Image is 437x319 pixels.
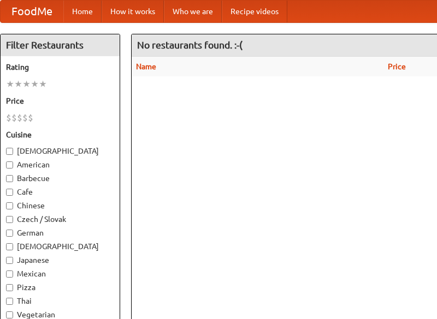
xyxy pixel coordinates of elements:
label: Barbecue [6,173,114,184]
label: [DEMOGRAPHIC_DATA] [6,241,114,252]
label: American [6,159,114,170]
label: Chinese [6,200,114,211]
label: Thai [6,296,114,306]
label: German [6,227,114,238]
label: Japanese [6,255,114,266]
a: How it works [102,1,164,22]
li: $ [11,112,17,124]
a: Name [136,62,156,71]
li: ★ [22,78,31,90]
label: Pizza [6,282,114,293]
input: Pizza [6,284,13,291]
input: Thai [6,298,13,305]
input: Chinese [6,202,13,209]
li: $ [28,112,33,124]
h5: Price [6,95,114,106]
h5: Rating [6,62,114,73]
input: [DEMOGRAPHIC_DATA] [6,243,13,250]
input: [DEMOGRAPHIC_DATA] [6,148,13,155]
li: ★ [6,78,14,90]
li: ★ [31,78,39,90]
input: Mexican [6,270,13,278]
input: Czech / Slovak [6,216,13,223]
a: Who we are [164,1,222,22]
h4: Filter Restaurants [1,34,120,56]
li: $ [22,112,28,124]
input: Vegetarian [6,311,13,318]
li: $ [17,112,22,124]
label: Mexican [6,268,114,279]
input: German [6,230,13,237]
li: ★ [14,78,22,90]
input: Cafe [6,189,13,196]
h5: Cuisine [6,129,114,140]
li: ★ [39,78,47,90]
input: Barbecue [6,175,13,182]
label: [DEMOGRAPHIC_DATA] [6,146,114,157]
a: Home [63,1,102,22]
ng-pluralize: No restaurants found. :-( [137,40,243,50]
a: Recipe videos [222,1,287,22]
input: Japanese [6,257,13,264]
a: FoodMe [1,1,63,22]
input: American [6,161,13,168]
label: Czech / Slovak [6,214,114,225]
a: Price [388,62,406,71]
label: Cafe [6,186,114,197]
li: $ [6,112,11,124]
